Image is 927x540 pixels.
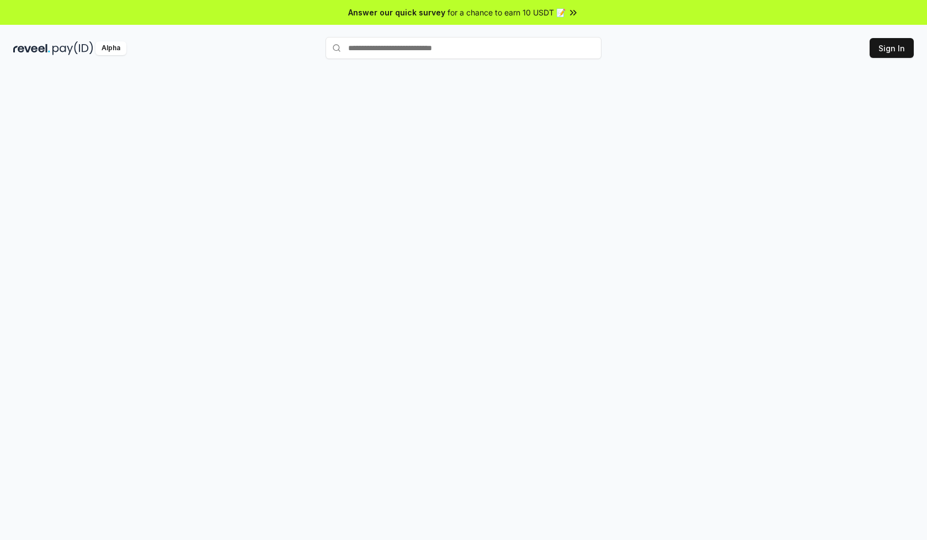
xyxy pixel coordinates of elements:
[870,38,914,58] button: Sign In
[447,7,566,18] span: for a chance to earn 10 USDT 📝
[13,41,50,55] img: reveel_dark
[95,41,126,55] div: Alpha
[348,7,445,18] span: Answer our quick survey
[52,41,93,55] img: pay_id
